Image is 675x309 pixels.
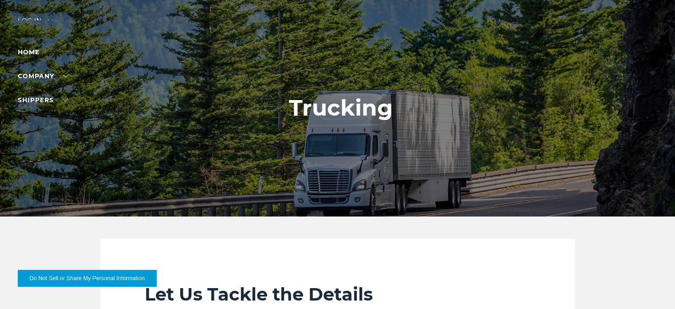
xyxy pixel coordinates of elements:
a: Home [18,48,39,56]
a: Company [18,72,68,80]
img: kbx logo [304,18,371,57]
img: arrow [48,20,53,22]
h2: Let Us Tackle the Details [145,283,531,305]
button: Do Not Sell or Share My Personal Information [18,270,157,287]
h1: Trucking [289,95,393,121]
div: Log in [18,18,53,31]
a: SHIPPERS [18,96,68,104]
